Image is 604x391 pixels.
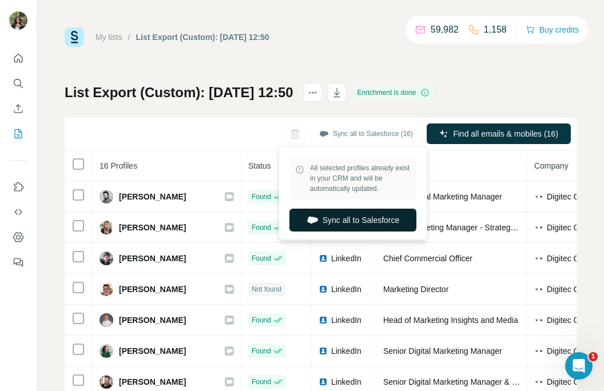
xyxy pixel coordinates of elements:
button: Search [9,73,27,94]
span: Company [534,161,569,170]
h1: List Export (Custom): [DATE] 12:50 [65,83,293,102]
span: LinkedIn [331,284,361,295]
a: My lists [96,33,122,42]
img: LinkedIn logo [319,254,328,263]
span: Head of Marketing Insights and Media [383,316,518,325]
button: actions [304,83,322,102]
img: Avatar [100,221,113,234]
span: [PERSON_NAME] [119,345,186,357]
span: Find all emails & mobiles (16) [453,128,558,139]
button: Dashboard [9,227,27,248]
img: Avatar [100,344,113,358]
span: 1 [589,352,598,361]
button: Feedback [9,252,27,273]
span: Found [252,191,271,202]
span: Marketing Director [383,285,448,294]
img: Surfe Logo [65,27,84,47]
img: LinkedIn logo [319,377,328,386]
span: LinkedIn [331,345,361,357]
span: Found [252,346,271,356]
img: company-logo [534,192,543,201]
button: My lists [9,123,27,144]
span: Senior Marketing Manager - Strategy&Development [383,223,567,232]
span: Not found [252,284,281,294]
span: [PERSON_NAME] [119,376,186,388]
div: Enrichment is done [354,86,434,99]
img: Avatar [100,313,113,327]
img: company-logo [534,254,543,263]
button: Use Surfe API [9,202,27,222]
button: Sync all to Salesforce (16) [311,125,421,142]
span: Status [248,161,271,170]
span: All selected profiles already exist in your CRM and will be automatically updated. [310,163,411,194]
img: LinkedIn logo [319,316,328,325]
span: [PERSON_NAME] [119,253,186,264]
span: Found [252,253,271,264]
span: 16 Profiles [100,161,137,170]
button: Enrich CSV [9,98,27,119]
button: Buy credits [526,22,579,38]
img: Avatar [100,282,113,296]
img: company-logo [534,223,543,232]
img: company-logo [534,285,543,294]
span: Found [252,315,271,325]
span: Found [252,222,271,233]
span: LinkedIn [331,314,361,326]
img: company-logo [534,377,543,386]
button: Quick start [9,48,27,69]
span: Senior Digital Marketing Manager [383,192,502,201]
button: Use Surfe on LinkedIn [9,177,27,197]
span: LinkedIn [331,376,361,388]
span: Found [252,377,271,387]
img: LinkedIn logo [319,346,328,356]
img: Avatar [100,252,113,265]
p: 59,982 [431,23,459,37]
span: Chief Commercial Officer [383,254,472,263]
p: 1,158 [484,23,507,37]
li: / [128,31,130,43]
span: [PERSON_NAME] [119,314,186,326]
div: List Export (Custom): [DATE] 12:50 [136,31,269,43]
span: [PERSON_NAME] [119,191,186,202]
img: Avatar [9,11,27,30]
img: Avatar [100,375,113,389]
img: company-logo [534,346,543,356]
button: Sync all to Salesforce [289,209,416,232]
span: [PERSON_NAME] [119,284,186,295]
button: Find all emails & mobiles (16) [427,123,571,144]
img: company-logo [534,316,543,325]
span: Senior Digital Marketing Manager & Media Planning [383,377,567,386]
img: Avatar [100,190,113,204]
span: Senior Digital Marketing Manager [383,346,502,356]
span: [PERSON_NAME] [119,222,186,233]
img: LinkedIn logo [319,285,328,294]
span: LinkedIn [331,253,361,264]
iframe: Intercom live chat [565,352,593,380]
